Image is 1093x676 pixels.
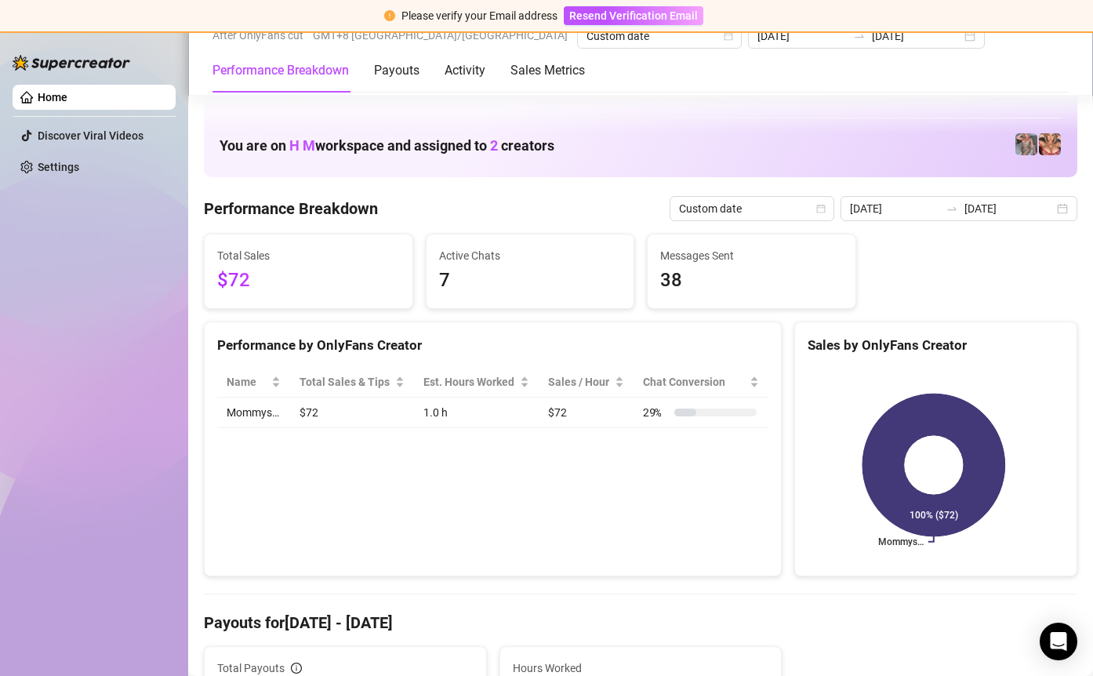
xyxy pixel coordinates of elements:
[439,266,622,296] span: 7
[569,9,698,22] span: Resend Verification Email
[401,7,557,24] div: Please verify your Email address
[853,30,866,42] span: to
[808,335,1064,356] div: Sales by OnlyFans Creator
[634,367,769,398] th: Chat Conversion
[204,198,378,220] h4: Performance Breakdown
[816,204,826,213] span: calendar
[217,398,290,428] td: Mommys…
[217,247,400,264] span: Total Sales
[850,200,939,217] input: Start date
[539,398,633,428] td: $72
[374,61,419,80] div: Payouts
[227,373,268,391] span: Name
[300,373,392,391] span: Total Sales & Tips
[490,137,498,154] span: 2
[220,137,554,154] h1: You are on workspace and assigned to creators
[1015,133,1037,155] img: pennylondonvip
[660,266,843,296] span: 38
[445,61,485,80] div: Activity
[872,27,961,45] input: End date
[13,55,130,71] img: logo-BBDzfeDw.svg
[38,91,67,104] a: Home
[212,24,303,47] span: After OnlyFans cut
[38,161,79,173] a: Settings
[1039,133,1061,155] img: pennylondon
[289,137,315,154] span: H M
[38,129,143,142] a: Discover Viral Videos
[212,61,349,80] div: Performance Breakdown
[946,202,958,215] span: to
[724,31,733,41] span: calendar
[217,335,768,356] div: Performance by OnlyFans Creator
[439,247,622,264] span: Active Chats
[964,200,1054,217] input: End date
[679,197,825,220] span: Custom date
[1040,623,1077,660] div: Open Intercom Messenger
[757,27,847,45] input: Start date
[204,612,1077,634] h4: Payouts for [DATE] - [DATE]
[660,247,843,264] span: Messages Sent
[548,373,611,391] span: Sales / Hour
[539,367,633,398] th: Sales / Hour
[586,24,732,48] span: Custom date
[414,398,539,428] td: 1.0 h
[946,202,958,215] span: swap-right
[643,404,668,421] span: 29 %
[217,266,400,296] span: $72
[564,6,703,25] button: Resend Verification Email
[313,24,568,47] span: GMT+8 [GEOGRAPHIC_DATA]/[GEOGRAPHIC_DATA]
[878,536,924,547] text: Mommys…
[423,373,517,391] div: Est. Hours Worked
[290,398,414,428] td: $72
[643,373,747,391] span: Chat Conversion
[290,367,414,398] th: Total Sales & Tips
[291,663,302,674] span: info-circle
[510,61,585,80] div: Sales Metrics
[853,30,866,42] span: swap-right
[217,367,290,398] th: Name
[384,10,395,21] span: exclamation-circle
